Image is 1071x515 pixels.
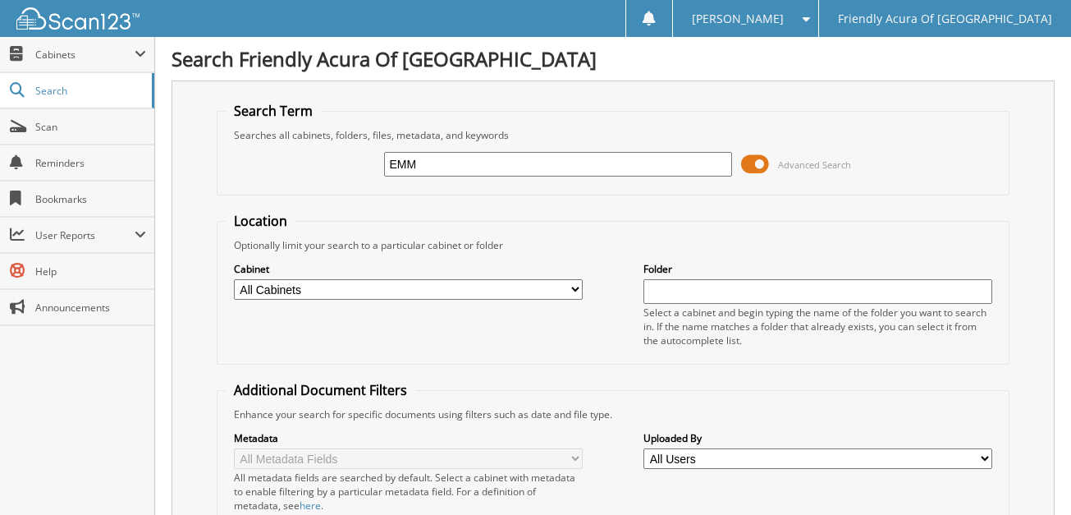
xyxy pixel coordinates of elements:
span: Help [35,264,146,278]
legend: Location [226,212,295,230]
legend: Search Term [226,102,321,120]
div: Select a cabinet and begin typing the name of the folder you want to search in. If the name match... [643,306,992,347]
div: Enhance your search for specific documents using filters such as date and file type. [226,407,1000,421]
span: Search [35,84,144,98]
span: Friendly Acura Of [GEOGRAPHIC_DATA] [838,14,1052,24]
legend: Additional Document Filters [226,381,415,399]
img: scan123-logo-white.svg [16,7,140,30]
div: All metadata fields are searched by default. Select a cabinet with metadata to enable filtering b... [234,471,583,513]
span: Cabinets [35,48,135,62]
label: Metadata [234,431,583,445]
div: Optionally limit your search to a particular cabinet or folder [226,238,1000,252]
div: Searches all cabinets, folders, files, metadata, and keywords [226,128,1000,142]
span: Reminders [35,156,146,170]
label: Uploaded By [643,431,992,445]
span: Advanced Search [777,159,850,171]
span: [PERSON_NAME] [692,14,784,24]
label: Cabinet [234,262,583,276]
a: here [300,499,321,513]
span: Scan [35,120,146,134]
span: User Reports [35,228,135,242]
span: Bookmarks [35,192,146,206]
h1: Search Friendly Acura Of [GEOGRAPHIC_DATA] [172,45,1055,72]
span: Announcements [35,301,146,315]
label: Folder [643,262,992,276]
iframe: Chat Widget [989,436,1071,515]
